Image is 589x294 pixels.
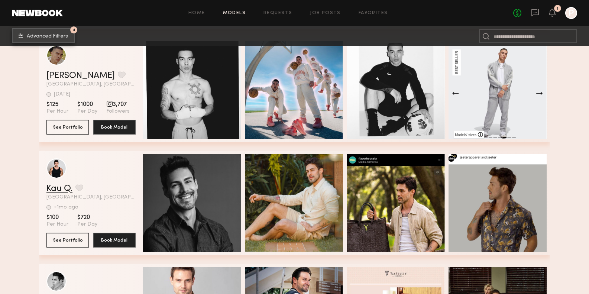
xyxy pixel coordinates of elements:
span: [GEOGRAPHIC_DATA], [GEOGRAPHIC_DATA] [46,82,136,87]
a: Favorites [359,11,388,16]
span: $1000 [77,101,97,108]
button: 4Advanced Filters [12,28,75,43]
span: Per Hour [46,108,68,115]
a: P [565,7,577,19]
button: Book Model [93,233,136,248]
button: See Portfolio [46,233,89,248]
a: Models [223,11,246,16]
a: Requests [263,11,292,16]
span: Followers [106,108,130,115]
span: [GEOGRAPHIC_DATA], [GEOGRAPHIC_DATA] [46,195,136,200]
span: $125 [46,101,68,108]
span: $720 [77,214,97,221]
span: Per Hour [46,221,68,228]
div: +1mo ago [54,205,78,210]
a: Job Posts [310,11,341,16]
button: See Portfolio [46,120,89,135]
span: 3,707 [106,101,130,108]
div: [DATE] [54,92,70,97]
span: $100 [46,214,68,221]
a: Kau Q. [46,184,72,193]
span: Per Day [77,221,97,228]
button: Book Model [93,120,136,135]
span: Advanced Filters [27,34,68,39]
span: 4 [72,28,75,32]
span: Per Day [77,108,97,115]
a: [PERSON_NAME] [46,71,115,80]
a: Home [188,11,205,16]
div: 1 [557,7,559,11]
